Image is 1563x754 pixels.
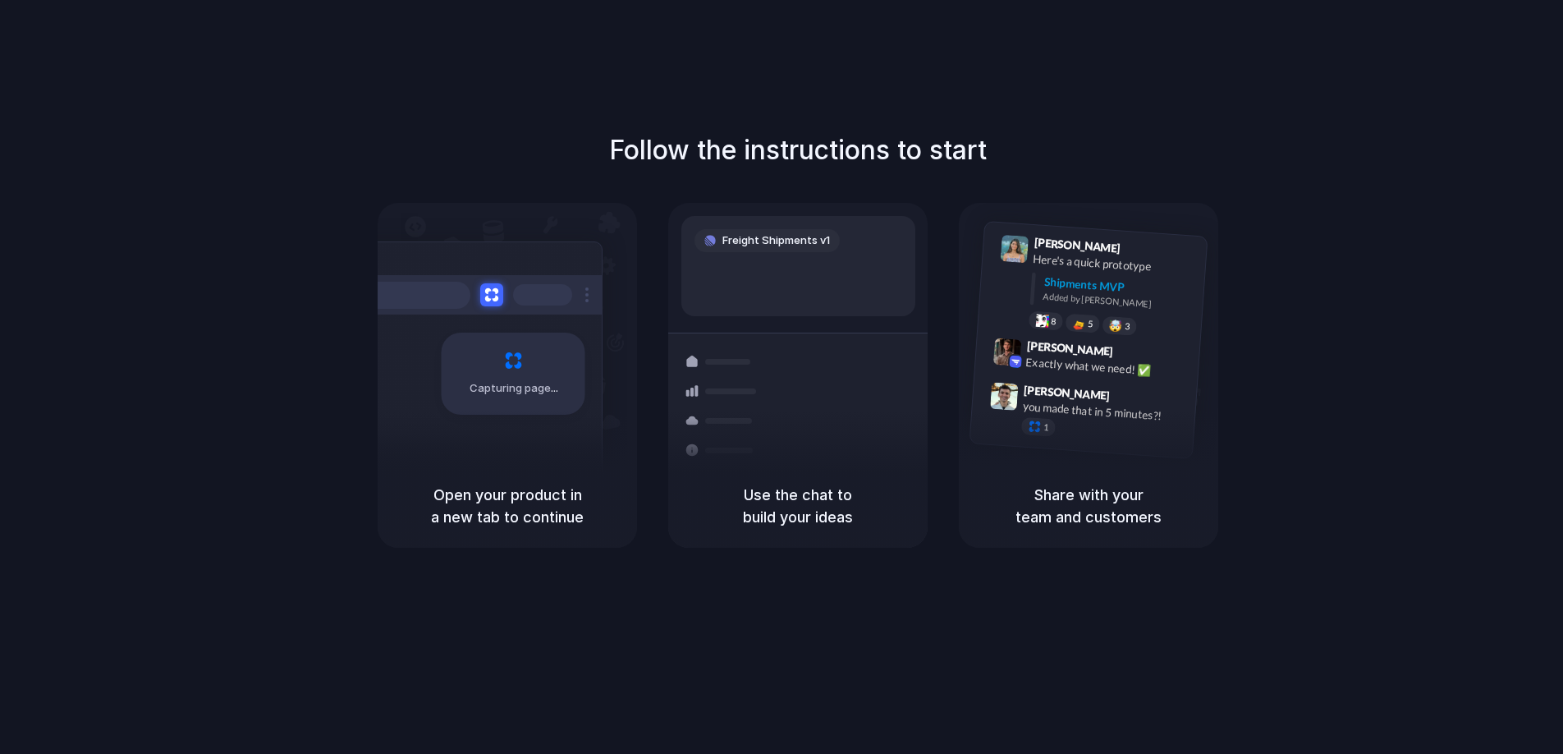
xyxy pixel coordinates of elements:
[1125,241,1159,261] span: 9:41 AM
[1125,322,1130,331] span: 3
[979,484,1199,528] h5: Share with your team and customers
[1034,233,1121,257] span: [PERSON_NAME]
[1115,388,1148,408] span: 9:47 AM
[1043,274,1195,301] div: Shipments MVP
[688,484,908,528] h5: Use the chat to build your ideas
[1024,381,1111,405] span: [PERSON_NAME]
[1118,344,1152,364] span: 9:42 AM
[1051,317,1057,326] span: 8
[470,380,561,397] span: Capturing page
[1043,290,1194,314] div: Added by [PERSON_NAME]
[722,232,830,249] span: Freight Shipments v1
[609,131,987,170] h1: Follow the instructions to start
[1022,398,1186,425] div: you made that in 5 minutes?!
[397,484,617,528] h5: Open your product in a new tab to continue
[1025,353,1189,381] div: Exactly what we need! ✅
[1043,423,1049,432] span: 1
[1026,337,1113,361] span: [PERSON_NAME]
[1088,320,1093,329] span: 5
[1109,320,1123,332] div: 🤯
[1033,251,1197,278] div: Here's a quick prototype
